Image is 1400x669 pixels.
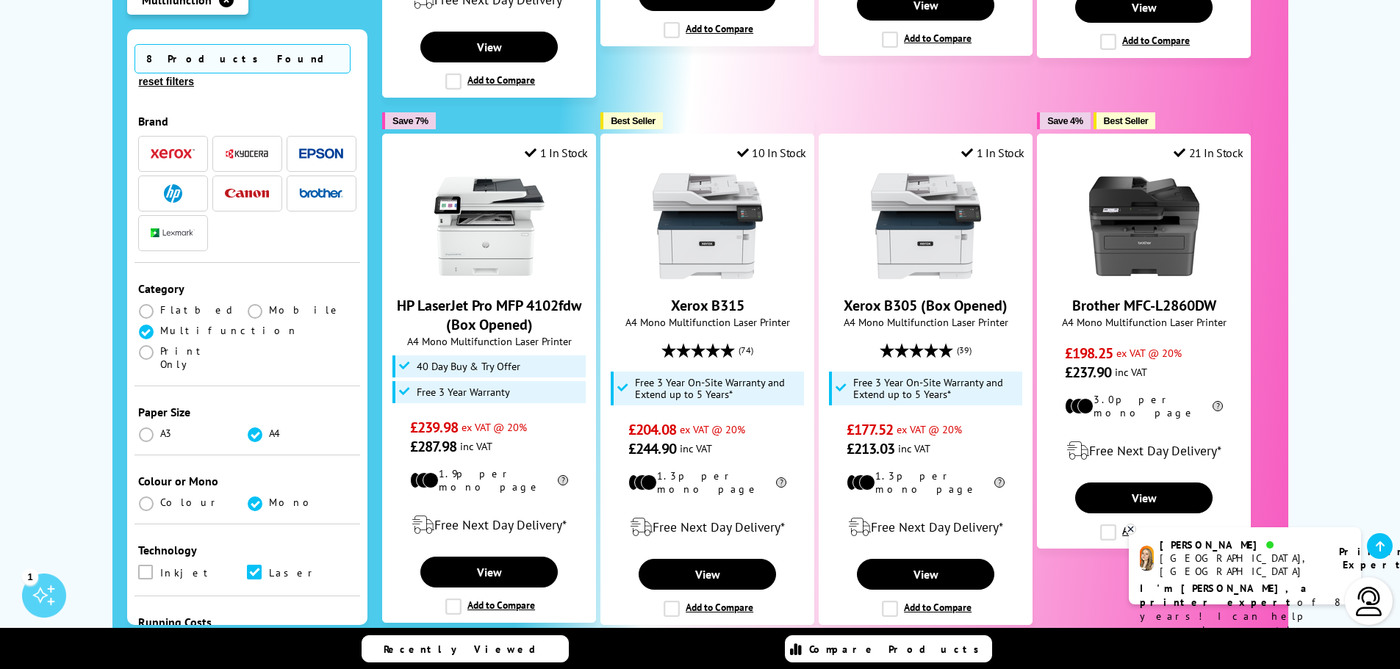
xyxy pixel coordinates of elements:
img: Xerox B315 [653,171,763,281]
div: 10 In Stock [737,145,806,160]
button: Save 4% [1037,112,1090,129]
span: Compare Products [809,643,987,656]
span: Mono [269,496,317,509]
div: 1 In Stock [525,145,588,160]
div: Running Costs [138,615,357,629]
span: Laser [269,565,318,581]
img: Xerox B305 (Box Opened) [871,171,981,281]
div: Category [138,281,357,296]
a: HP LaserJet Pro MFP 4102fdw (Box Opened) [434,270,545,284]
button: Kyocera [220,144,273,164]
span: A4 [269,427,282,440]
div: Brand [138,114,357,129]
label: Add to Compare [882,32,972,48]
span: 8 Products Found [134,44,351,73]
a: Brother MFC-L2860DW [1089,270,1199,284]
a: Xerox B315 [671,296,744,315]
button: Brother [295,184,348,203]
label: Add to Compare [664,22,753,38]
div: modal_delivery [1045,430,1243,471]
span: inc VAT [680,441,712,455]
a: Xerox B305 (Box Opened) [844,296,1008,315]
a: Compare Products [785,635,992,662]
span: Mobile [269,303,342,317]
img: HP [164,184,182,203]
span: Inkjet [160,565,215,581]
button: HP [146,184,199,203]
span: A4 Mono Multifunction Laser Printer [390,334,588,348]
a: Xerox B315 [653,270,763,284]
button: Best Seller [1094,112,1156,129]
div: modal_delivery [827,507,1024,548]
span: Best Seller [611,115,656,126]
label: Add to Compare [1100,524,1190,540]
span: £213.03 [847,439,894,458]
span: ex VAT @ 20% [897,422,962,436]
div: Colour or Mono [138,474,357,488]
span: inc VAT [460,439,492,453]
button: Xerox [146,144,199,164]
p: of 8 years! I can help you choose the right product [1140,582,1350,651]
label: Add to Compare [445,73,535,90]
span: £239.98 [410,418,458,437]
span: Print Only [160,344,248,371]
button: Canon [220,184,273,203]
div: modal_delivery [609,507,806,548]
label: Add to Compare [1100,34,1190,50]
span: ex VAT @ 20% [1116,346,1182,360]
li: 3.0p per mono page [1065,393,1223,419]
span: £198.25 [1065,344,1113,363]
a: Brother MFC-L2860DW [1072,296,1216,315]
img: Lexmark [151,228,195,237]
button: Lexmark [146,223,199,243]
span: Colour [160,496,221,509]
a: View [420,32,557,62]
a: HP LaserJet Pro MFP 4102fdw (Box Opened) [397,296,581,334]
span: A3 [160,427,173,440]
img: Brother MFC-L2860DW [1089,171,1199,281]
img: amy-livechat.png [1140,546,1154,571]
span: Free 3 Year Warranty [417,386,510,398]
img: user-headset-light.svg [1354,587,1384,616]
span: £204.08 [628,420,676,439]
div: 1 In Stock [961,145,1024,160]
span: ex VAT @ 20% [462,420,527,434]
img: HP LaserJet Pro MFP 4102fdw (Box Opened) [434,171,545,281]
span: A4 Mono Multifunction Laser Printer [827,315,1024,329]
span: £287.98 [410,437,456,456]
li: 1.3p per mono page [628,469,786,496]
span: Best Seller [1104,115,1149,126]
span: Free 3 Year On-Site Warranty and Extend up to 5 Years* [853,377,1019,400]
span: Save 4% [1047,115,1083,126]
div: 1 [22,568,38,585]
button: reset filters [134,75,198,88]
span: inc VAT [1115,365,1147,379]
label: Add to Compare [664,601,753,617]
div: Technology [138,543,357,557]
span: 40 Day Buy & Try Offer [417,361,520,372]
a: Recently Viewed [362,635,569,662]
span: Save 7% [392,115,428,126]
div: 21 In Stock [1174,145,1243,160]
a: View [420,557,557,587]
button: Save 7% [382,112,435,129]
a: View [857,559,994,590]
img: Brother [299,188,343,198]
span: (74) [739,336,753,364]
button: Best Seller [600,112,663,129]
a: Xerox B305 (Box Opened) [871,270,981,284]
span: Recently Viewed [384,643,550,656]
span: £244.90 [628,439,676,458]
a: View [639,559,775,590]
span: Flatbed [160,303,237,317]
div: [GEOGRAPHIC_DATA], [GEOGRAPHIC_DATA] [1160,552,1321,578]
label: Add to Compare [445,599,535,615]
span: A4 Mono Multifunction Laser Printer [609,315,806,329]
span: (39) [957,336,972,364]
div: Paper Size [138,405,357,419]
button: Epson [295,144,348,164]
span: A4 Mono Multifunction Laser Printer [1045,315,1243,329]
div: modal_delivery [390,505,588,546]
div: [PERSON_NAME] [1160,538,1321,552]
img: Canon [225,189,269,198]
